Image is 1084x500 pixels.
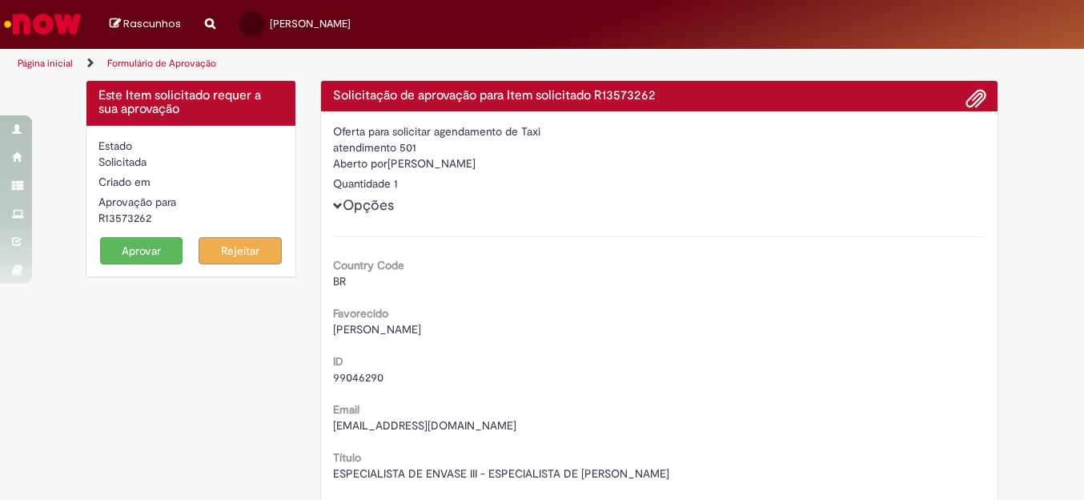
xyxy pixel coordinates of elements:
[333,370,383,385] span: 99046290
[333,450,361,465] b: Título
[333,322,421,337] span: [PERSON_NAME]
[12,49,711,79] ul: Trilhas de página
[100,237,183,264] button: Aprovar
[333,258,404,272] b: Country Code
[333,274,346,288] span: BR
[98,154,283,170] div: Solicitada
[98,89,283,117] h4: Este Item solicitado requer a sua aprovação
[333,155,986,175] div: [PERSON_NAME]
[333,155,387,171] label: Aberto por
[107,57,216,70] a: Formulário de Aprovação
[2,8,84,40] img: ServiceNow
[98,210,283,226] div: R13573262
[333,466,669,481] span: ESPECIALISTA DE ENVASE III - ESPECIALISTA DE [PERSON_NAME]
[98,138,132,154] label: Estado
[333,89,986,103] h4: Solicitação de aprovação para Item solicitado R13573262
[270,17,351,30] span: [PERSON_NAME]
[333,139,986,155] div: atendimento 501
[110,17,181,32] a: Rascunhos
[199,237,282,264] button: Rejeitar
[333,354,343,369] b: ID
[98,194,176,210] label: Aprovação para
[333,123,986,139] div: Oferta para solicitar agendamento de Taxi
[333,418,516,433] span: [EMAIL_ADDRESS][DOMAIN_NAME]
[18,57,73,70] a: Página inicial
[123,16,181,31] span: Rascunhos
[333,402,359,417] b: Email
[98,174,151,190] label: Criado em
[333,306,388,321] b: Favorecido
[333,175,986,192] div: Quantidade 1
